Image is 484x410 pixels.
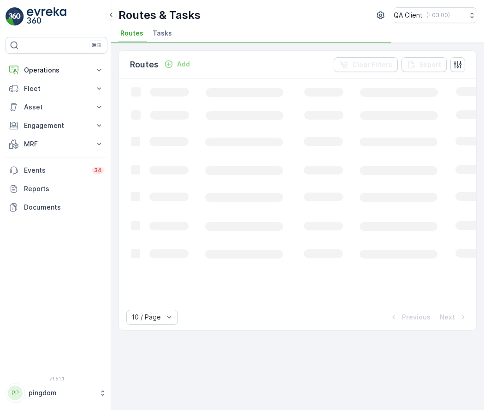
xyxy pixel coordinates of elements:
[6,7,24,26] img: logo
[6,79,107,98] button: Fleet
[24,102,89,112] p: Asset
[94,167,102,174] p: 34
[8,386,23,400] div: PP
[439,312,469,323] button: Next
[6,61,107,79] button: Operations
[420,60,441,69] p: Export
[394,11,423,20] p: QA Client
[6,161,107,180] a: Events34
[401,57,447,72] button: Export
[27,7,66,26] img: logo_light-DOdMpM7g.png
[6,180,107,198] a: Reports
[29,388,94,398] p: pingdom
[6,135,107,153] button: MRF
[6,198,107,217] a: Documents
[426,12,450,19] p: ( +03:00 )
[24,84,89,93] p: Fleet
[118,8,201,23] p: Routes & Tasks
[24,203,104,212] p: Documents
[334,57,398,72] button: Clear Filters
[352,60,392,69] p: Clear Filters
[6,116,107,135] button: Engagement
[120,29,143,38] span: Routes
[24,184,104,193] p: Reports
[160,59,194,70] button: Add
[92,42,101,49] p: ⌘B
[394,7,477,23] button: QA Client(+03:00)
[388,312,431,323] button: Previous
[24,121,89,130] p: Engagement
[6,383,107,403] button: PPpingdom
[153,29,172,38] span: Tasks
[24,139,89,149] p: MRF
[402,313,431,322] p: Previous
[24,66,89,75] p: Operations
[440,313,455,322] p: Next
[6,376,107,381] span: v 1.51.1
[6,98,107,116] button: Asset
[130,58,159,71] p: Routes
[177,60,190,69] p: Add
[24,166,87,175] p: Events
